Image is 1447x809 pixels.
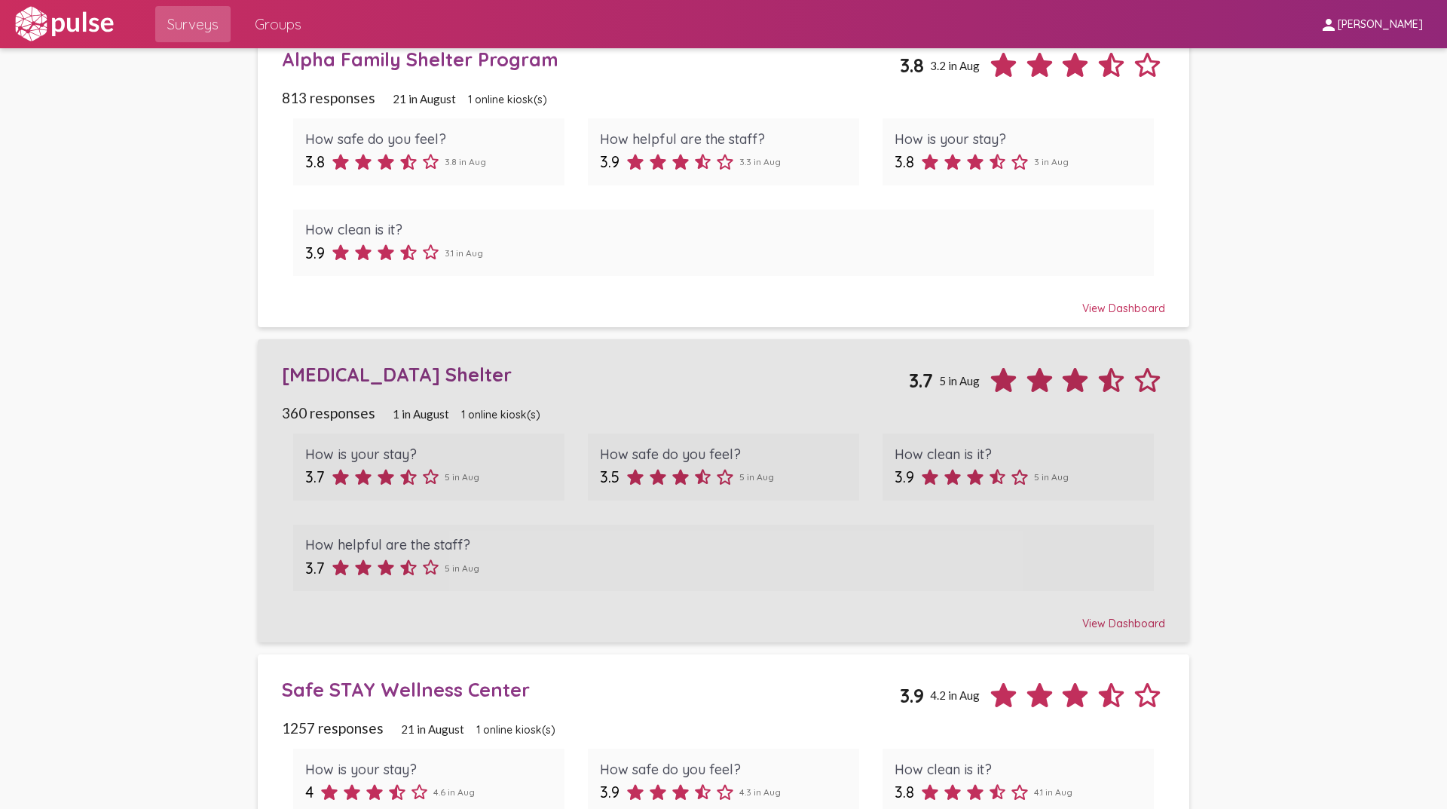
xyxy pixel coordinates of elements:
button: [PERSON_NAME] [1308,10,1435,38]
span: 3.1 in Aug [445,247,483,259]
span: 3.2 in Aug [930,59,980,72]
span: 3.8 [895,152,914,171]
span: 5 in Aug [445,562,479,574]
span: 3.7 [305,467,325,486]
div: How is your stay? [305,761,552,778]
div: View Dashboard [282,603,1166,630]
span: 813 responses [282,89,375,106]
span: 1 online kiosk(s) [476,723,555,737]
span: 3.8 [305,152,325,171]
div: Safe STAY Wellness Center [282,678,901,701]
div: Alpha Family Shelter Program [282,47,901,71]
a: Surveys [155,6,231,42]
span: 3.7 [305,559,325,578]
span: 4.3 in Aug [739,786,781,798]
span: 4.6 in Aug [433,786,475,798]
div: How is your stay? [895,130,1141,148]
div: How clean is it? [895,761,1141,778]
span: 4 [305,783,314,801]
div: How clean is it? [895,446,1141,463]
span: 3.8 in Aug [445,156,486,167]
span: 1 online kiosk(s) [461,408,540,421]
mat-icon: person [1320,16,1338,34]
span: 5 in Aug [1034,471,1069,483]
div: How clean is it? [305,221,1141,238]
a: [MEDICAL_DATA] Shelter3.75 in Aug360 responses1 in August1 online kiosk(s)How is your stay?3.75 i... [258,339,1189,642]
span: 5 in Aug [939,374,980,388]
span: 3.8 [895,783,914,801]
span: 4.1 in Aug [1034,786,1072,798]
span: [PERSON_NAME] [1338,18,1423,32]
span: 3 in Aug [1034,156,1069,167]
span: 3.5 [600,467,619,486]
a: Groups [243,6,314,42]
span: 3.7 [909,369,933,392]
span: 5 in Aug [739,471,774,483]
span: 3.9 [305,244,325,262]
span: 360 responses [282,404,375,421]
span: 3.9 [600,152,619,171]
img: white-logo.svg [12,5,116,43]
span: 3.9 [900,684,924,707]
span: 21 in August [401,722,464,736]
span: 5 in Aug [445,471,479,483]
span: Surveys [167,11,219,38]
span: 3.8 [900,54,924,77]
div: How safe do you feel? [600,446,846,463]
div: How is your stay? [305,446,552,463]
span: 3.3 in Aug [739,156,781,167]
div: How helpful are the staff? [600,130,846,148]
div: How helpful are the staff? [305,536,1141,553]
a: Alpha Family Shelter Program3.83.2 in Aug813 responses21 in August1 online kiosk(s)How safe do yo... [258,24,1189,327]
div: How safe do you feel? [600,761,846,778]
div: How safe do you feel? [305,130,552,148]
span: 3.9 [895,467,914,486]
span: 21 in August [393,92,456,106]
span: Groups [255,11,301,38]
div: [MEDICAL_DATA] Shelter [282,363,910,386]
span: 1 in August [393,407,449,421]
div: View Dashboard [282,288,1166,315]
span: 1 online kiosk(s) [468,93,547,106]
span: 3.9 [600,783,619,801]
span: 1257 responses [282,719,384,737]
span: 4.2 in Aug [930,688,980,702]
